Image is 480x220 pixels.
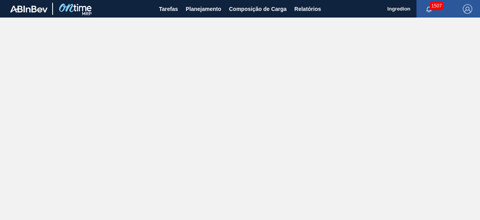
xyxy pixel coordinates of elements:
img: TNhmsLtSVTkK8tSr43FrP2fwEKptu5GPRR3wAAAABJRU5ErkJggg== [10,5,48,12]
button: Notificações [416,4,441,14]
span: Planejamento [186,4,221,14]
span: Relatórios [295,4,321,14]
img: Logout [463,4,472,14]
span: 1507 [430,2,443,10]
span: Tarefas [159,4,178,14]
span: Composição de Carga [229,4,287,14]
